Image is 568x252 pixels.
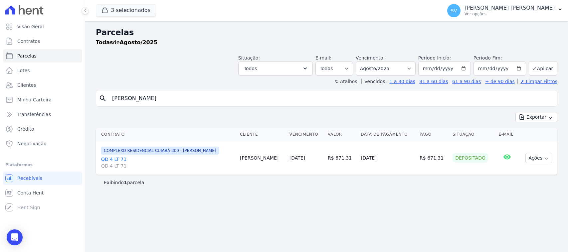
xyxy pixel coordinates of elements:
[419,79,448,84] a: 31 a 60 dias
[3,49,82,63] a: Parcelas
[3,172,82,185] a: Recebíveis
[3,93,82,106] a: Minha Carteira
[244,64,257,72] span: Todos
[17,189,44,196] span: Conta Hent
[390,79,415,84] a: 1 a 30 dias
[99,94,107,102] i: search
[325,141,358,175] td: R$ 671,31
[289,155,305,161] a: [DATE]
[465,5,555,11] p: [PERSON_NAME] [PERSON_NAME]
[450,128,496,141] th: Situação
[124,180,127,185] b: 1
[417,128,450,141] th: Pago
[361,79,387,84] label: Vencidos:
[517,79,557,84] a: ✗ Limpar Filtros
[17,23,44,30] span: Visão Geral
[101,163,235,169] span: QD 4 LT 71
[453,153,488,163] div: Depositado
[3,137,82,150] a: Negativação
[418,55,451,61] label: Período Inicío:
[17,67,30,74] span: Lotes
[96,39,113,46] strong: Todas
[3,78,82,92] a: Clientes
[358,128,417,141] th: Data de Pagamento
[17,111,51,118] span: Transferências
[442,1,568,20] button: SV [PERSON_NAME] [PERSON_NAME] Ver opções
[417,141,450,175] td: R$ 671,31
[356,55,385,61] label: Vencimento:
[238,62,313,75] button: Todos
[104,179,144,186] p: Exibindo parcela
[496,128,519,141] th: E-mail
[17,175,42,182] span: Recebíveis
[473,55,526,62] label: Período Fim:
[238,55,260,61] label: Situação:
[3,35,82,48] a: Contratos
[7,229,23,245] div: Open Intercom Messenger
[17,38,40,45] span: Contratos
[452,79,481,84] a: 61 a 90 dias
[96,4,156,17] button: 3 selecionados
[17,82,36,88] span: Clientes
[485,79,515,84] a: + de 90 dias
[358,141,417,175] td: [DATE]
[17,96,52,103] span: Minha Carteira
[3,186,82,199] a: Conta Hent
[334,79,357,84] label: ↯ Atalhos
[529,61,557,75] button: Aplicar
[96,39,157,47] p: de
[237,141,287,175] td: [PERSON_NAME]
[451,8,457,13] span: SV
[3,122,82,136] a: Crédito
[108,92,554,105] input: Buscar por nome do lote ou do cliente
[96,128,237,141] th: Contrato
[5,161,80,169] div: Plataformas
[120,39,157,46] strong: Agosto/2025
[3,64,82,77] a: Lotes
[3,108,82,121] a: Transferências
[3,20,82,33] a: Visão Geral
[515,112,557,122] button: Exportar
[101,156,235,169] a: QD 4 LT 71QD 4 LT 71
[525,153,552,163] button: Ações
[17,53,37,59] span: Parcelas
[287,128,325,141] th: Vencimento
[325,128,358,141] th: Valor
[17,126,34,132] span: Crédito
[17,140,47,147] span: Negativação
[96,27,557,39] h2: Parcelas
[237,128,287,141] th: Cliente
[315,55,332,61] label: E-mail:
[465,11,555,17] p: Ver opções
[101,147,219,155] span: COMPLEXO RESIDENCIAL CUIABÁ 300 - [PERSON_NAME]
